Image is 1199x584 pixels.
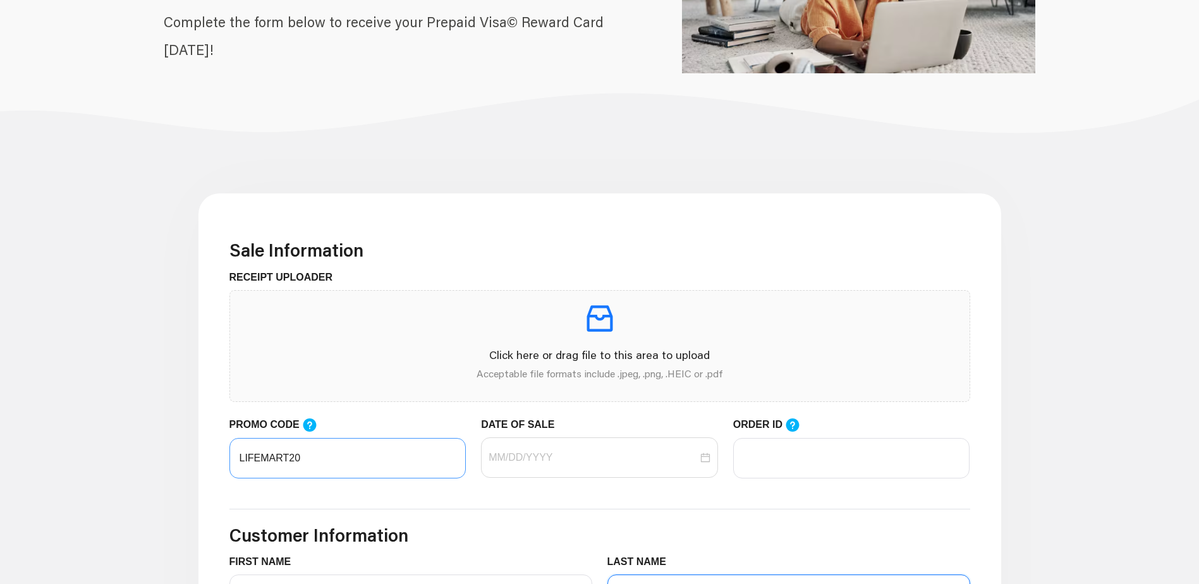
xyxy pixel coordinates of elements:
[733,417,813,433] label: ORDER ID
[229,270,343,285] label: RECEIPT UPLOADER
[489,450,698,465] input: DATE OF SALE
[481,417,564,432] label: DATE OF SALE
[229,525,970,546] h3: Customer Information
[229,240,970,261] h3: Sale Information
[229,417,329,433] label: PROMO CODE
[607,554,676,569] label: LAST NAME
[229,554,301,569] label: FIRST NAME
[240,346,959,363] p: Click here or drag file to this area to upload
[230,291,970,401] span: inboxClick here or drag file to this area to uploadAcceptable file formats include .jpeg, .png, ....
[582,301,618,336] span: inbox
[164,8,630,64] p: Complete the form below to receive your Prepaid Visa© Reward Card [DATE]!
[240,366,959,381] p: Acceptable file formats include .jpeg, .png, .HEIC or .pdf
